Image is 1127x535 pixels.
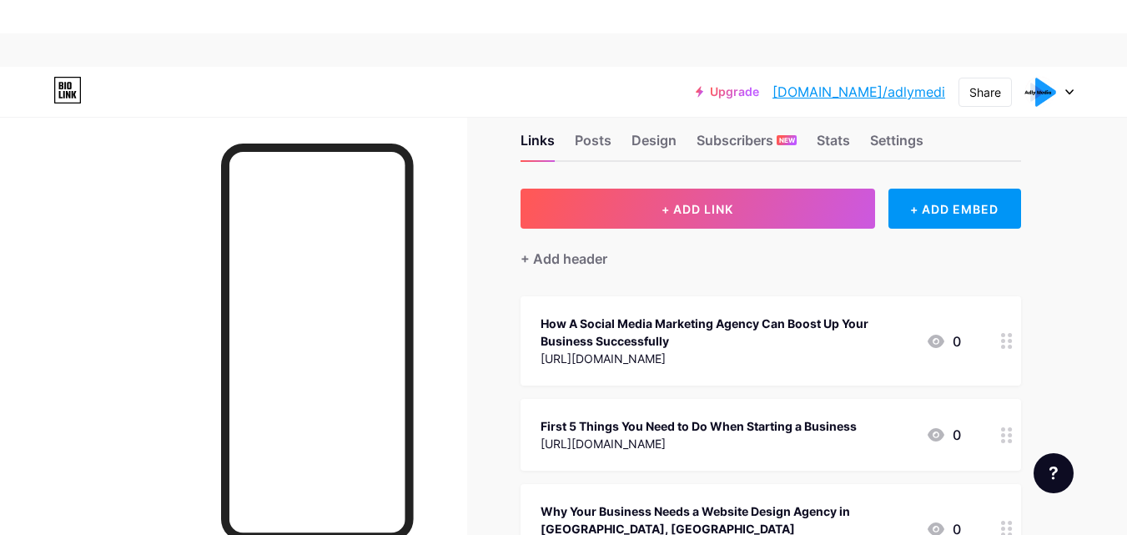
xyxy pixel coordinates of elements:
[870,130,923,160] div: Settings
[888,189,1021,229] div: + ADD EMBED
[697,130,797,160] div: Subscribers
[696,85,759,98] a: Upgrade
[631,130,677,160] div: Design
[662,202,733,216] span: + ADD LINK
[541,435,857,452] div: [URL][DOMAIN_NAME]
[779,135,795,145] span: NEW
[521,189,875,229] button: + ADD LINK
[541,315,913,350] div: How A Social Media Marketing Agency Can Boost Up Your Business Successfully
[969,83,1001,101] div: Share
[541,417,857,435] div: First 5 Things You Need to Do When Starting a Business
[521,249,607,269] div: + Add header
[1024,76,1056,108] img: Adly Media
[926,331,961,351] div: 0
[575,130,611,160] div: Posts
[817,130,850,160] div: Stats
[521,130,555,160] div: Links
[541,350,913,367] div: [URL][DOMAIN_NAME]
[926,425,961,445] div: 0
[772,82,945,102] a: [DOMAIN_NAME]/adlymedi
